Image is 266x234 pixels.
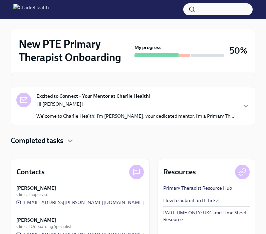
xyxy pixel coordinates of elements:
a: How to Submit an IT Ticket [163,197,220,204]
strong: [PERSON_NAME] [16,217,56,223]
a: PART-TIME ONLY: UKG and Time Sheet Resource [163,209,250,223]
h4: Contacts [16,167,45,177]
span: Clinical Supervisor [16,191,50,198]
div: Completed tasks [11,136,255,146]
img: CharlieHealth [13,4,49,15]
a: Primary Therapist Resource Hub [163,185,232,191]
h4: Resources [163,167,196,177]
h2: New PTE Primary Therapist Onboarding [19,37,132,64]
p: Hi [PERSON_NAME]! [36,101,234,107]
strong: [PERSON_NAME] [16,185,56,191]
h3: 50% [230,45,247,57]
span: Clinical Onboarding Specialist [16,223,71,230]
p: Welcome to Charlie Health! I’m [PERSON_NAME], your dedicated mentor. I’m a Primary Th... [36,113,234,119]
strong: My progress [135,44,162,51]
strong: Excited to Connect – Your Mentor at Charlie Health! [36,93,151,99]
h4: Completed tasks [11,136,63,146]
a: [EMAIL_ADDRESS][PERSON_NAME][DOMAIN_NAME] [16,199,144,206]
